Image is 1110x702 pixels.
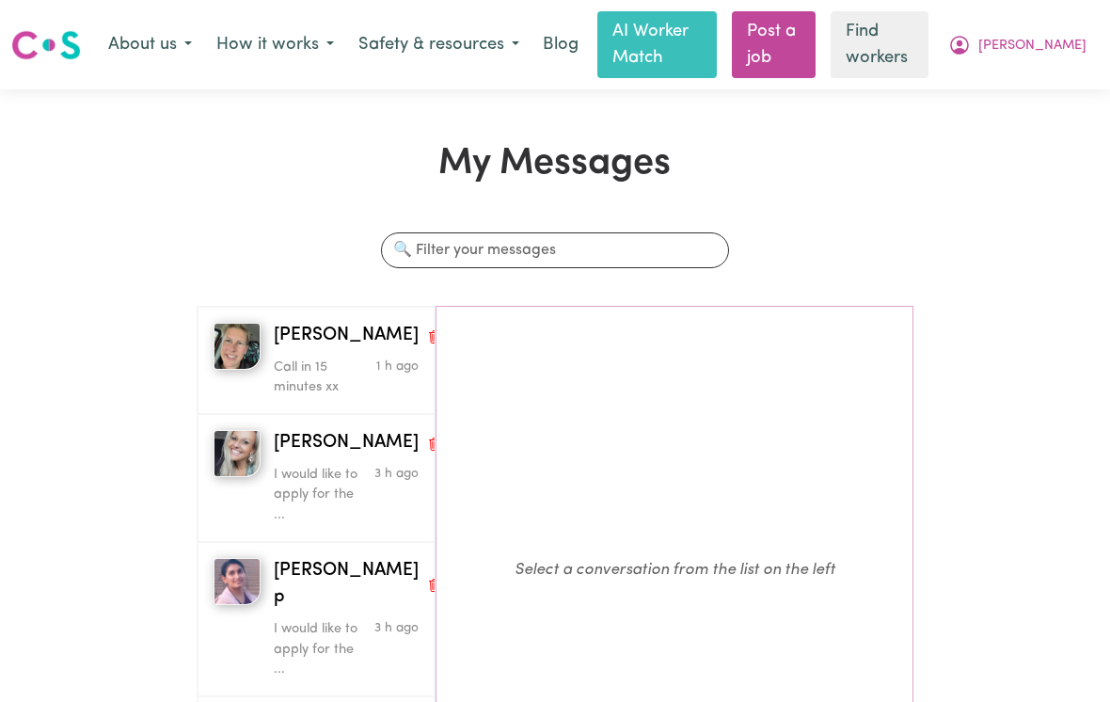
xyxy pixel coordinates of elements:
[346,25,531,65] button: Safety & resources
[376,360,419,373] span: Message sent on September 5, 2025
[198,542,435,696] button: Prasamsha p[PERSON_NAME] pDelete conversationI would like to apply for the ...Message sent on Sep...
[381,232,728,268] input: 🔍 Filter your messages
[426,431,443,455] button: Delete conversation
[214,430,261,477] img: Julia B
[274,558,419,613] span: [PERSON_NAME] p
[96,25,204,65] button: About us
[198,414,435,542] button: Julia B[PERSON_NAME]Delete conversationI would like to apply for the ...Message sent on September...
[426,572,443,597] button: Delete conversation
[204,25,346,65] button: How it works
[11,28,81,62] img: Careseekers logo
[374,468,419,480] span: Message sent on September 5, 2025
[274,619,371,680] p: I would like to apply for the ...
[197,142,914,187] h1: My Messages
[515,562,835,578] em: Select a conversation from the list on the left
[274,465,371,526] p: I would like to apply for the ...
[531,24,590,66] a: Blog
[274,430,419,457] span: [PERSON_NAME]
[11,24,81,67] a: Careseekers logo
[426,324,443,348] button: Delete conversation
[214,323,261,370] img: Michelle M
[274,358,371,398] p: Call in 15 minutes xx
[978,36,1086,56] span: [PERSON_NAME]
[274,323,419,350] span: [PERSON_NAME]
[831,11,928,78] a: Find workers
[936,25,1099,65] button: My Account
[732,11,816,78] a: Post a job
[198,307,435,414] button: Michelle M[PERSON_NAME]Delete conversationCall in 15 minutes xxMessage sent on September 5, 2025
[374,622,419,634] span: Message sent on September 5, 2025
[214,558,261,605] img: Prasamsha p
[597,11,717,78] a: AI Worker Match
